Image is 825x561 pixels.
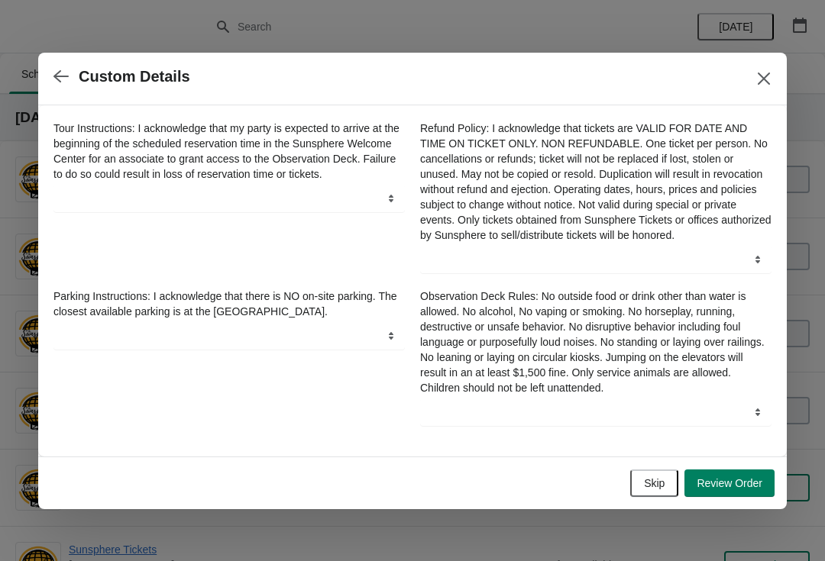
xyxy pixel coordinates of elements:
span: Skip [644,477,665,489]
button: Review Order [684,469,775,497]
button: Close [750,65,778,92]
label: Observation Deck Rules: No outside food or drink other than water is allowed. No alcohol, No vapi... [420,289,772,395]
label: Tour Instructions: I acknowledge that my party is expected to arrive at the beginning of the sche... [53,121,405,182]
label: Parking Instructions: I acknowledge that there is NO on-site parking. The closest available parki... [53,289,405,319]
span: Review Order [697,477,762,489]
label: Refund Policy: I acknowledge that tickets are VALID FOR DATE AND TIME ON TICKET ONLY. NON REFUNDA... [420,121,772,243]
h2: Custom Details [79,68,190,85]
button: Skip [630,469,678,497]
